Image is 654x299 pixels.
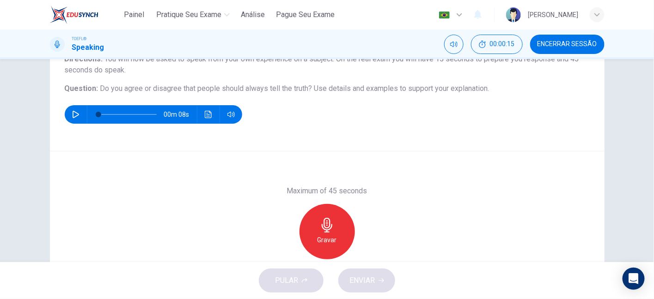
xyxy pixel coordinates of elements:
span: Pague Seu Exame [276,9,335,20]
img: EduSynch logo [50,6,98,24]
button: Análise [237,6,269,23]
button: 00:00:15 [471,35,523,54]
div: Esconder [471,35,523,54]
span: Do you agree or disagree that people should always tell the truth? [100,84,312,93]
button: Gravar [299,204,355,259]
button: Encerrar Sessão [530,35,605,54]
span: Use details and examples to support your explanation. [314,84,489,93]
button: Pratique seu exame [153,6,233,23]
span: Análise [241,9,265,20]
div: Silenciar [444,35,464,54]
div: Open Intercom Messenger [623,268,645,290]
img: pt [439,12,450,18]
span: Encerrar Sessão [538,41,597,48]
button: Painel [119,6,149,23]
span: Painel [124,9,144,20]
button: Pague Seu Exame [272,6,338,23]
h6: Question : [65,83,590,94]
span: 00m 08s [164,105,197,124]
span: TOEFL® [72,36,87,42]
button: Clique para ver a transcrição do áudio [201,105,216,124]
h6: Maximum of 45 seconds [287,185,367,197]
div: [PERSON_NAME] [528,9,579,20]
h6: Directions : [65,54,590,76]
span: 00:00:15 [490,41,515,48]
span: Pratique seu exame [156,9,221,20]
h6: Gravar [318,234,337,245]
h1: Speaking [72,42,104,53]
img: Profile picture [506,7,521,22]
a: EduSynch logo [50,6,120,24]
